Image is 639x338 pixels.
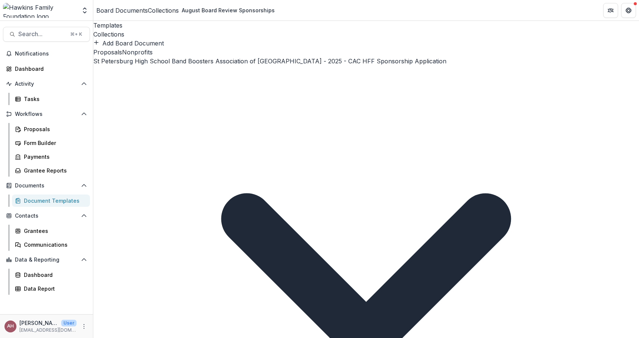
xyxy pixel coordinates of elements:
div: Dashboard [24,271,84,279]
a: Payments [12,151,90,163]
span: Workflows [15,111,78,117]
a: Tasks [12,93,90,105]
span: Search... [18,31,66,38]
p: [EMAIL_ADDRESS][DOMAIN_NAME] [19,327,77,334]
a: Collections [93,30,639,39]
a: Form Builder [12,137,90,149]
a: Data Report [12,282,90,295]
button: Add Board Document [93,39,164,48]
div: Grantees [24,227,84,235]
div: Payments [24,153,84,161]
button: Open Data & Reporting [3,254,90,266]
a: Dashboard [12,269,90,281]
button: Get Help [621,3,636,18]
div: Data Report [24,285,84,293]
div: Proposals [24,125,84,133]
span: Notifications [15,51,87,57]
a: Board Documents [96,6,148,15]
button: Open entity switcher [80,3,90,18]
a: Proposals [12,123,90,135]
div: Angela Hawkins [7,324,14,329]
a: Grantee Reports [12,164,90,177]
div: Communications [24,241,84,249]
nav: breadcrumb [96,5,278,16]
span: Documents [15,183,78,189]
a: Templates [93,21,639,30]
button: Nonprofits [122,48,153,57]
div: Grantee Reports [24,167,84,174]
div: August Board Review Sponsorships [182,6,275,14]
button: Proposals [93,48,122,57]
button: Notifications [3,48,90,60]
button: Open Activity [3,78,90,90]
button: Partners [603,3,618,18]
div: ⌘ + K [69,30,84,38]
a: Grantees [12,225,90,237]
button: Open Workflows [3,108,90,120]
a: Document Templates [12,195,90,207]
div: Form Builder [24,139,84,147]
p: [PERSON_NAME] [19,319,58,327]
span: Data & Reporting [15,257,78,263]
button: More [80,322,88,331]
p: User [61,320,77,326]
button: Search... [3,27,90,42]
div: Document Templates [24,197,84,205]
span: St Petersburg High School Band Boosters Association of [GEOGRAPHIC_DATA] - 2025 - CAC HFF Sponsor... [93,57,446,65]
div: Dashboard [15,65,84,73]
button: Open Contacts [3,210,90,222]
a: Dashboard [3,63,90,75]
div: Tasks [24,95,84,103]
button: Open Documents [3,180,90,192]
img: Hawkins Family Foundation logo [3,3,77,18]
span: Activity [15,81,78,87]
a: Collections [148,6,179,15]
a: Communications [12,239,90,251]
span: Contacts [15,213,78,219]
